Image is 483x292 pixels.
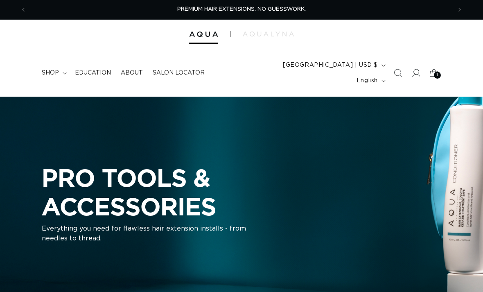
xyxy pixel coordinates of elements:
[278,57,389,73] button: [GEOGRAPHIC_DATA] | USD $
[42,163,353,220] h2: PRO TOOLS & ACCESSORIES
[121,69,143,77] span: About
[189,32,218,37] img: Aqua Hair Extensions
[153,69,205,77] span: Salon Locator
[70,64,116,81] a: Education
[451,2,469,18] button: Next announcement
[42,69,59,77] span: shop
[352,73,389,88] button: English
[243,32,294,36] img: aqualyna.com
[42,224,246,243] p: Everything you need for flawless hair extension installs - from needles to thread.
[37,64,70,81] summary: shop
[116,64,148,81] a: About
[389,64,407,82] summary: Search
[437,72,438,79] span: 1
[148,64,210,81] a: Salon Locator
[14,2,32,18] button: Previous announcement
[75,69,111,77] span: Education
[357,77,378,85] span: English
[283,61,378,70] span: [GEOGRAPHIC_DATA] | USD $
[177,7,306,12] span: PREMIUM HAIR EXTENSIONS. NO GUESSWORK.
